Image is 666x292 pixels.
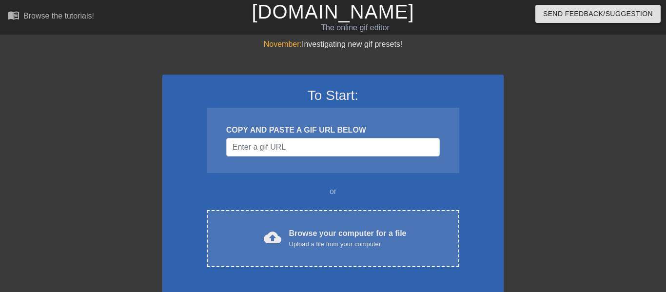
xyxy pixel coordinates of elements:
div: or [188,186,478,197]
a: [DOMAIN_NAME] [252,1,414,22]
input: Username [226,138,440,156]
div: COPY AND PASTE A GIF URL BELOW [226,124,440,136]
span: cloud_upload [264,229,281,246]
span: Send Feedback/Suggestion [543,8,653,20]
h3: To Start: [175,87,491,104]
div: Browse the tutorials! [23,12,94,20]
span: menu_book [8,9,20,21]
div: Browse your computer for a file [289,228,407,249]
button: Send Feedback/Suggestion [535,5,661,23]
div: Investigating new gif presets! [162,39,504,50]
div: The online gif editor [227,22,483,34]
a: Browse the tutorials! [8,9,94,24]
span: November: [264,40,302,48]
div: Upload a file from your computer [289,239,407,249]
